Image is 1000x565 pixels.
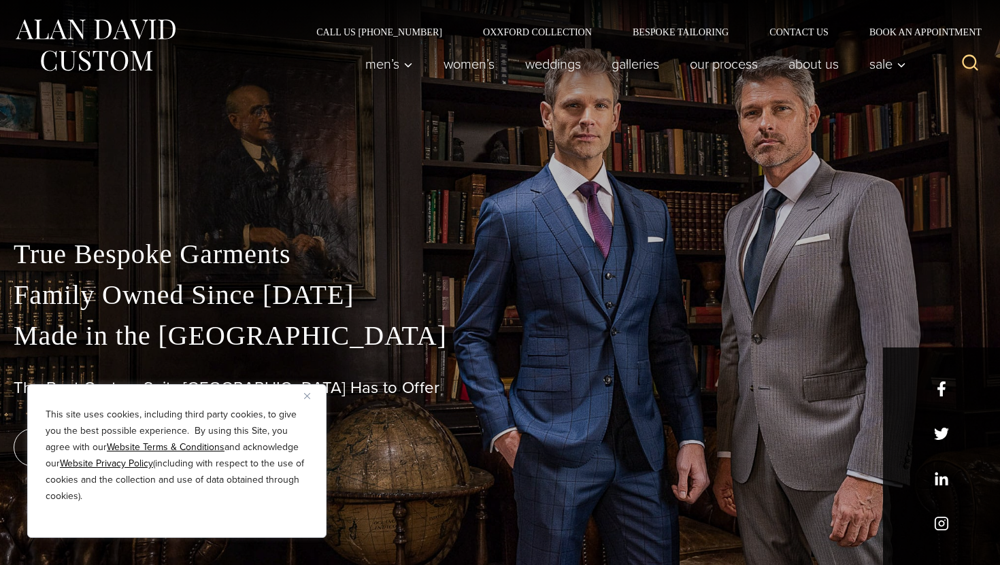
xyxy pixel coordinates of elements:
[463,27,612,37] a: Oxxford Collection
[429,50,510,78] a: Women’s
[46,407,308,504] p: This site uses cookies, including third party cookies, to give you the best possible experience. ...
[14,428,204,466] a: book an appointment
[296,27,463,37] a: Call Us [PHONE_NUMBER]
[14,234,986,356] p: True Bespoke Garments Family Owned Since [DATE] Made in the [GEOGRAPHIC_DATA]
[597,50,675,78] a: Galleries
[675,50,773,78] a: Our Process
[773,50,854,78] a: About Us
[510,50,597,78] a: weddings
[60,456,153,470] a: Website Privacy Policy
[107,440,224,454] a: Website Terms & Conditions
[869,57,906,71] span: Sale
[954,48,986,80] button: View Search Form
[849,27,986,37] a: Book an Appointment
[612,27,749,37] a: Bespoke Tailoring
[304,388,320,404] button: Close
[350,50,914,78] nav: Primary Navigation
[749,27,849,37] a: Contact Us
[296,27,986,37] nav: Secondary Navigation
[365,57,413,71] span: Men’s
[14,378,986,398] h1: The Best Custom Suits [GEOGRAPHIC_DATA] Has to Offer
[14,15,177,75] img: Alan David Custom
[304,393,310,399] img: Close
